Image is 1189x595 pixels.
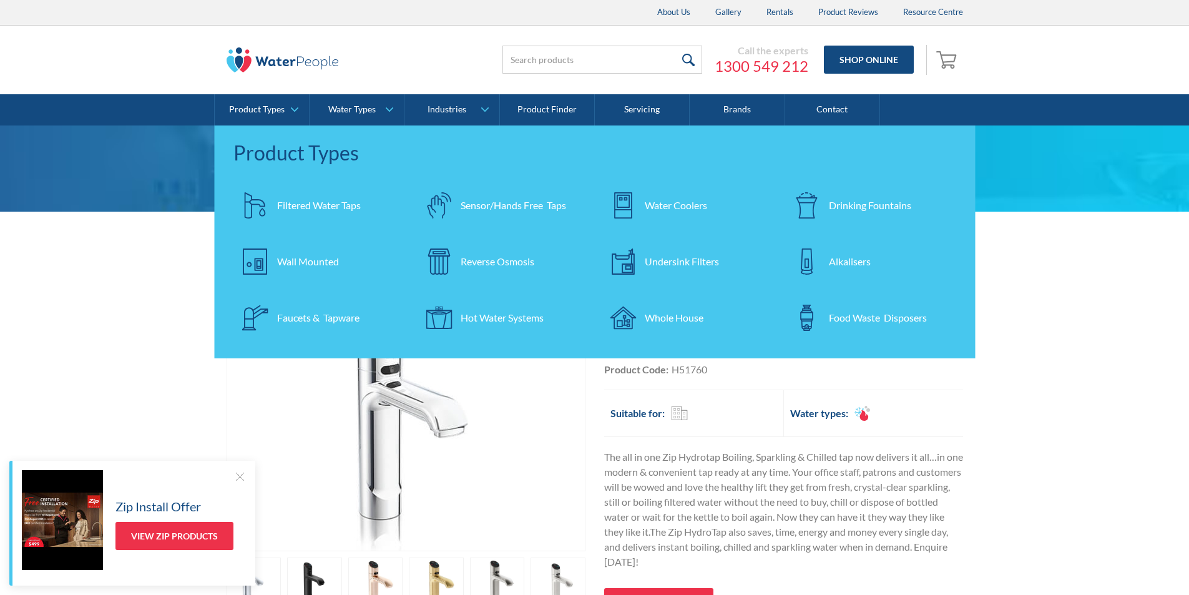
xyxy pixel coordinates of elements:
a: Reverse Osmosis [417,240,589,283]
a: Hot Water Systems [417,296,589,340]
a: Open empty cart [933,45,963,75]
a: Faucets & Tapware [233,296,405,340]
h2: Suitable for: [610,406,665,421]
a: Water Types [310,94,404,125]
a: Wall Mounted [233,240,405,283]
div: H51760 [672,362,707,377]
div: Reverse Osmosis [461,254,534,269]
a: Industries [404,94,499,125]
div: Call the experts [715,44,808,57]
a: Whole House [601,296,773,340]
img: Zip Hydrotap G5 Classic Boiling, Sparkling & Chilled BCS20 (Commercial) [255,284,557,551]
div: Sensor/Hands Free Taps [461,198,566,213]
h5: Zip Install Offer [115,497,201,516]
a: Drinking Fountains [785,184,957,227]
a: Product Types [215,94,309,125]
strong: Product Code: [604,363,668,375]
iframe: podium webchat widget prompt [977,398,1189,548]
a: Sensor/Hands Free Taps [417,184,589,227]
div: Filtered Water Taps [277,198,361,213]
div: Industries [428,104,466,115]
iframe: podium webchat widget bubble [1064,533,1189,595]
a: View Zip Products [115,522,233,550]
a: Food Waste Disposers [785,296,957,340]
div: Alkalisers [829,254,871,269]
div: Whole House [645,310,703,325]
input: Search products [502,46,702,74]
div: Hot Water Systems [461,310,544,325]
div: Product Types [233,138,957,168]
nav: Product Types [215,125,976,358]
div: Water Coolers [645,198,707,213]
a: Brands [690,94,785,125]
div: Wall Mounted [277,254,339,269]
div: Water Types [328,104,376,115]
a: Undersink Filters [601,240,773,283]
a: 1300 549 212 [715,57,808,76]
a: Servicing [595,94,690,125]
h2: Water types: [790,406,848,421]
a: Water Coolers [601,184,773,227]
a: Product Finder [500,94,595,125]
img: The Water People [227,47,339,72]
a: Filtered Water Taps [233,184,405,227]
a: open lightbox [227,283,585,551]
div: Drinking Fountains [829,198,911,213]
a: Shop Online [824,46,914,74]
img: Zip Install Offer [22,470,103,570]
div: Food Waste Disposers [829,310,927,325]
div: Product Types [229,104,285,115]
a: Contact [785,94,880,125]
a: Alkalisers [785,240,957,283]
div: Faucets & Tapware [277,310,360,325]
img: shopping cart [936,49,960,69]
p: The all in one Zip Hydrotap Boiling, Sparkling & Chilled tap now delivers it all…in one modern & ... [604,450,963,569]
div: Undersink Filters [645,254,719,269]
